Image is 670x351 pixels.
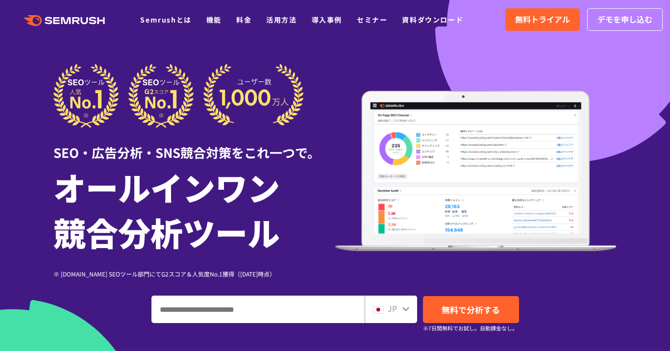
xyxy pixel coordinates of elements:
a: 機能 [206,15,222,25]
span: デモを申し込む [597,13,652,26]
a: 無料で分析する [423,296,519,323]
span: JP [388,302,397,314]
div: ※ [DOMAIN_NAME] SEOツール部門にてG2スコア＆人気度No.1獲得（[DATE]時点） [53,269,335,278]
a: 資料ダウンロード [402,15,463,25]
a: 導入事例 [312,15,342,25]
a: 活用方法 [266,15,297,25]
h1: オールインワン 競合分析ツール [53,164,335,254]
a: デモを申し込む [587,8,663,31]
span: 無料で分析する [442,303,500,316]
small: ※7日間無料でお試し。自動課金なし。 [423,324,518,333]
a: 無料トライアル [505,8,580,31]
div: SEO・広告分析・SNS競合対策をこれ一つで。 [53,128,335,162]
a: セミナー [357,15,387,25]
a: 料金 [236,15,251,25]
span: 無料トライアル [515,13,570,26]
a: Semrushとは [140,15,191,25]
input: ドメイン、キーワードまたはURLを入力してください [152,296,364,323]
